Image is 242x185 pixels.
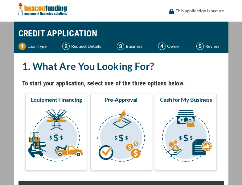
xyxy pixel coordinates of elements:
img: Equipment Financing [27,106,86,167]
img: Cash for My Business [156,106,215,167]
h2: 1. What Are You Looking For? [22,59,220,73]
img: Step 4 [158,43,166,50]
h4: To start your application, select one of the three options below. [22,78,220,88]
span: Equipment Financing [31,96,82,103]
img: Step 5 [196,43,204,50]
p: This application is secure [176,7,224,14]
button: Equipment Financing [25,93,87,170]
p: Business [126,43,142,50]
h1: CREDIT APPLICATION [18,25,224,43]
img: Step 1 [18,43,26,50]
button: Pre-Approval [90,93,152,170]
p: Loan Type [27,43,47,50]
p: Owner [167,43,180,50]
img: lock icon to convery security [169,9,174,14]
img: Step 3 [117,43,124,50]
p: Review [205,43,219,50]
span: Cash for My Business [160,96,212,103]
img: Pre-Approval [92,106,151,167]
span: Pre-Approval [105,96,137,103]
img: Step 2 [62,43,70,50]
button: Cash for My Business [155,93,217,170]
p: Request Details [71,43,101,50]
